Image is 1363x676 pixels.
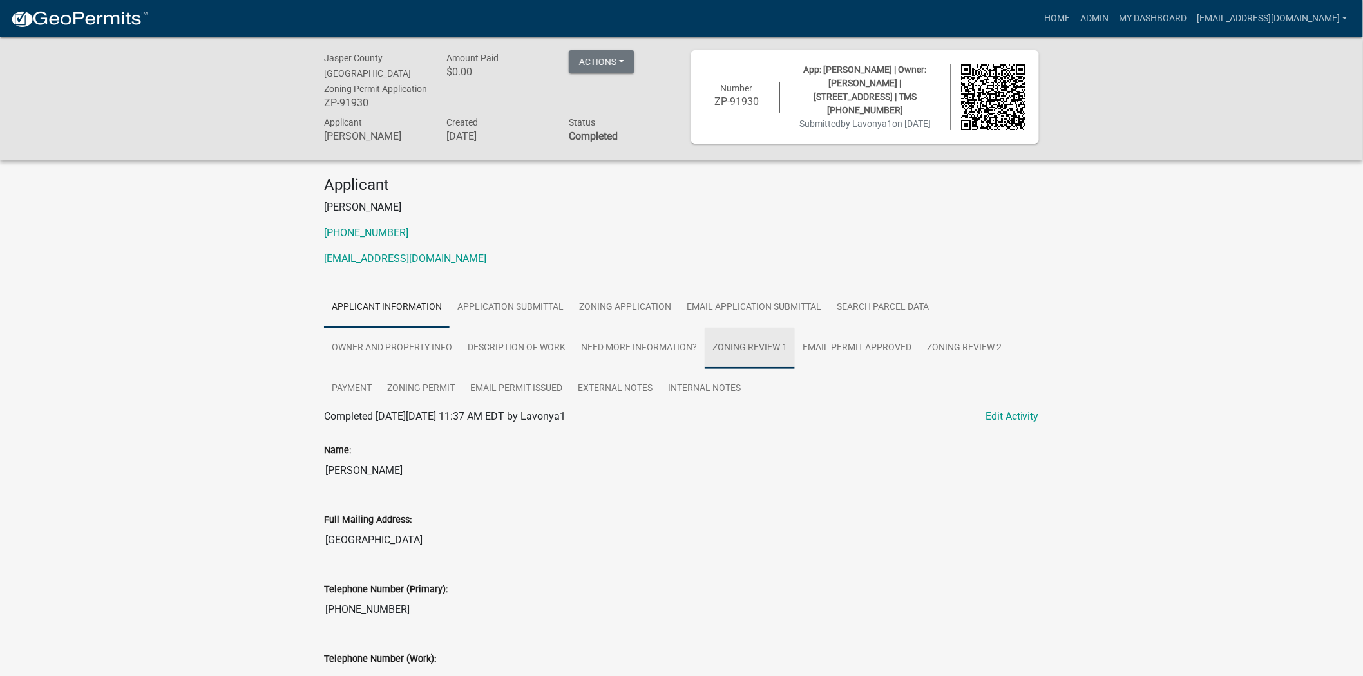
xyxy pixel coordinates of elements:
[679,287,829,328] a: Email Application Submittal
[324,368,379,409] a: Payment
[1192,6,1353,31] a: [EMAIL_ADDRESS][DOMAIN_NAME]
[462,368,570,409] a: Email Permit Issued
[324,585,448,594] label: Telephone Number (Primary):
[569,117,595,127] span: Status
[324,252,486,265] a: [EMAIL_ADDRESS][DOMAIN_NAME]
[705,328,795,369] a: Zoning Review 1
[324,227,408,239] a: [PHONE_NUMBER]
[379,368,462,409] a: Zoning Permit
[324,200,1039,215] p: [PERSON_NAME]
[919,328,1009,369] a: Zoning Review 2
[446,117,478,127] span: Created
[573,328,705,369] a: Need More Information?
[324,287,450,328] a: Applicant Information
[446,53,499,63] span: Amount Paid
[569,50,634,73] button: Actions
[660,368,748,409] a: Internal Notes
[324,446,351,455] label: Name:
[324,655,436,664] label: Telephone Number (Work):
[799,118,931,129] span: Submitted on [DATE]
[795,328,919,369] a: Email Permit Approved
[324,516,412,525] label: Full Mailing Address:
[1114,6,1192,31] a: My Dashboard
[986,409,1039,424] a: Edit Activity
[841,118,892,129] span: by Lavonya1
[721,83,753,93] span: Number
[450,287,571,328] a: Application Submittal
[1075,6,1114,31] a: Admin
[324,97,427,109] h6: ZP-91930
[804,64,927,115] span: App: [PERSON_NAME] | Owner: [PERSON_NAME] | [STREET_ADDRESS] | TMS [PHONE_NUMBER]
[324,410,566,422] span: Completed [DATE][DATE] 11:37 AM EDT by Lavonya1
[1039,6,1075,31] a: Home
[460,328,573,369] a: Description of Work
[324,328,460,369] a: Owner and Property Info
[446,66,549,78] h6: $0.00
[829,287,937,328] a: Search Parcel Data
[324,117,362,127] span: Applicant
[570,368,660,409] a: External Notes
[961,64,1027,130] img: QR code
[324,53,427,94] span: Jasper County [GEOGRAPHIC_DATA] Zoning Permit Application
[324,176,1039,194] h4: Applicant
[571,287,679,328] a: Zoning Application
[324,130,427,142] h6: [PERSON_NAME]
[704,95,770,108] h6: ZP-91930
[569,130,618,142] strong: Completed
[446,130,549,142] h6: [DATE]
